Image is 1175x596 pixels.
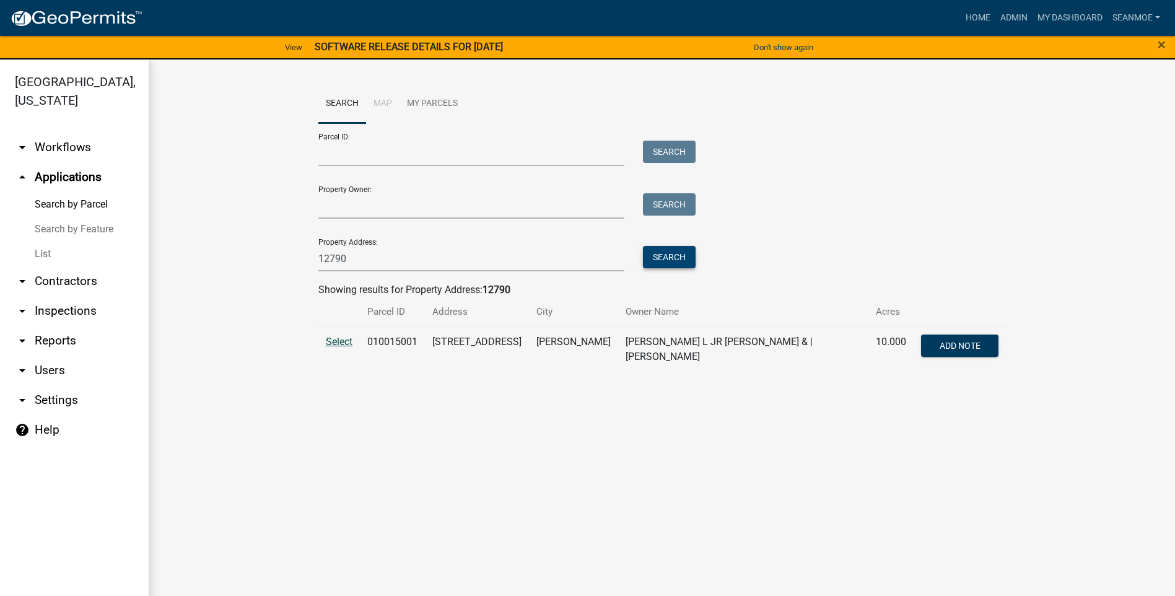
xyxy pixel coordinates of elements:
i: arrow_drop_down [15,333,30,348]
button: Add Note [921,335,998,357]
span: Add Note [939,340,980,350]
a: SeanMoe [1107,6,1165,30]
button: Close [1158,37,1166,52]
th: City [529,297,618,326]
i: arrow_drop_down [15,140,30,155]
i: arrow_drop_down [15,304,30,318]
i: arrow_drop_down [15,393,30,408]
a: Search [318,84,366,124]
a: Admin [995,6,1033,30]
td: [PERSON_NAME] [529,326,618,372]
a: View [280,37,307,58]
strong: 12790 [483,284,510,296]
td: [STREET_ADDRESS] [425,326,529,372]
strong: SOFTWARE RELEASE DETAILS FOR [DATE] [315,41,503,53]
button: Search [643,193,696,216]
th: Address [425,297,529,326]
button: Search [643,246,696,268]
i: arrow_drop_down [15,274,30,289]
div: Showing results for Property Address: [318,283,1006,297]
td: 010015001 [360,326,425,372]
td: [PERSON_NAME] L JR [PERSON_NAME] & | [PERSON_NAME] [618,326,868,372]
span: × [1158,36,1166,53]
th: Parcel ID [360,297,425,326]
td: 10.000 [868,326,914,372]
a: Home [961,6,995,30]
a: My Dashboard [1033,6,1107,30]
th: Acres [868,297,914,326]
a: Select [326,336,352,348]
th: Owner Name [618,297,868,326]
i: arrow_drop_up [15,170,30,185]
button: Don't show again [749,37,818,58]
i: arrow_drop_down [15,363,30,378]
i: help [15,423,30,437]
button: Search [643,141,696,163]
a: My Parcels [400,84,465,124]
